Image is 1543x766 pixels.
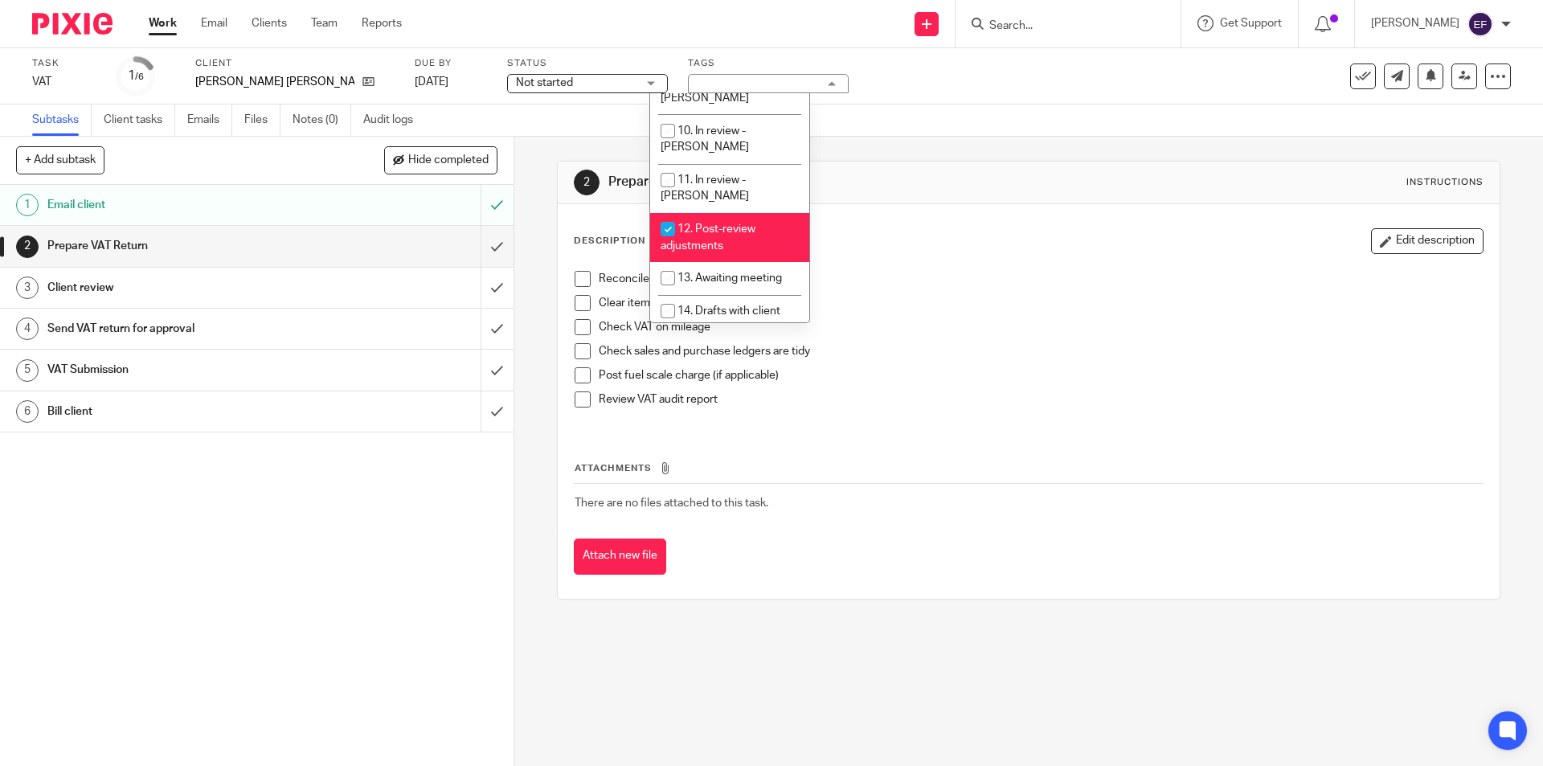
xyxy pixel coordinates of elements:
h1: Bill client [47,399,325,424]
a: Clients [252,15,287,31]
p: [PERSON_NAME] [1371,15,1459,31]
span: Get Support [1220,18,1282,29]
button: Hide completed [384,146,497,174]
div: Instructions [1406,176,1484,189]
a: Emails [187,104,232,136]
span: [DATE] [415,76,448,88]
button: Edit description [1371,228,1484,254]
p: Description [574,235,645,248]
p: Post fuel scale charge (if applicable) [599,367,1482,383]
p: Clear items posted to misc/sundries [599,295,1482,311]
span: 14. Drafts with client [677,305,780,317]
div: 5 [16,359,39,382]
span: 12. Post-review adjustments [661,223,755,252]
img: svg%3E [1467,11,1493,37]
a: Email [201,15,227,31]
h1: Email client [47,193,325,217]
div: 1 [128,67,144,85]
img: Pixie [32,13,113,35]
a: Team [311,15,338,31]
span: 13. Awaiting meeting [677,272,782,284]
button: + Add subtask [16,146,104,174]
div: 6 [16,400,39,423]
div: 2 [574,170,600,195]
span: There are no files attached to this task. [575,498,768,509]
span: 11. In review - [PERSON_NAME] [661,174,749,203]
input: Search [988,19,1132,34]
p: [PERSON_NAME] [PERSON_NAME] [195,74,354,90]
p: Reconcile all bank accounts [599,271,1482,287]
div: 4 [16,317,39,340]
a: Files [244,104,280,136]
a: Reports [362,15,402,31]
span: 10. In review - [PERSON_NAME] [661,125,749,154]
span: Hide completed [408,154,489,167]
label: Status [507,57,668,70]
a: Work [149,15,177,31]
label: Client [195,57,395,70]
div: 3 [16,276,39,299]
a: Notes (0) [293,104,351,136]
label: Due by [415,57,487,70]
h1: VAT Submission [47,358,325,382]
h1: Prepare VAT Return [47,234,325,258]
a: Subtasks [32,104,92,136]
h1: Send VAT return for approval [47,317,325,341]
div: 2 [16,236,39,258]
a: Client tasks [104,104,175,136]
div: VAT [32,74,96,90]
label: Tags [688,57,849,70]
button: Attach new file [574,539,666,575]
a: Audit logs [363,104,425,136]
h1: Client review [47,276,325,300]
p: Review VAT audit report [599,391,1482,408]
p: Check sales and purchase ledgers are tidy [599,343,1482,359]
label: Task [32,57,96,70]
p: Check VAT on mileage [599,319,1482,335]
h1: Prepare VAT Return [608,174,1063,190]
span: Not started [516,77,573,88]
span: Attachments [575,464,652,473]
div: 1 [16,194,39,216]
small: /6 [135,72,144,81]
